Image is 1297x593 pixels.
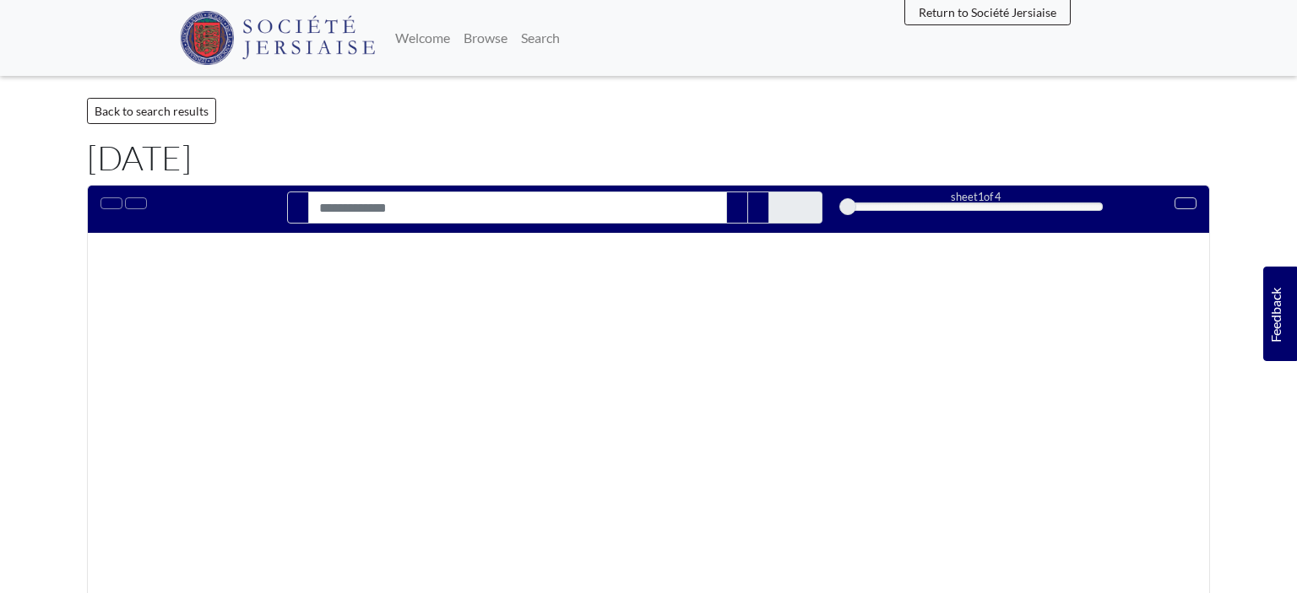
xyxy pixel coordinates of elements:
a: Browse [457,21,514,55]
div: sheet of 4 [848,189,1103,205]
span: Return to Société Jersiaise [919,5,1056,19]
img: Société Jersiaise [180,11,375,65]
button: Search [287,191,309,224]
a: Welcome [388,21,457,55]
a: Société Jersiaise logo [180,7,375,69]
button: Previous Match [726,191,748,224]
a: Would you like to provide feedback? [1263,267,1297,361]
button: Open transcription window [125,197,147,209]
button: Toggle text selection (Alt+T) [100,197,122,209]
button: Full screen mode [1175,197,1197,209]
input: Search for [308,191,727,224]
a: Back to search results [87,98,216,124]
span: 1 [978,190,984,203]
a: Search [514,21,567,55]
button: Next Match [747,191,769,224]
h1: [DATE] [87,137,1210,178]
span: Feedback [1265,288,1285,342]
